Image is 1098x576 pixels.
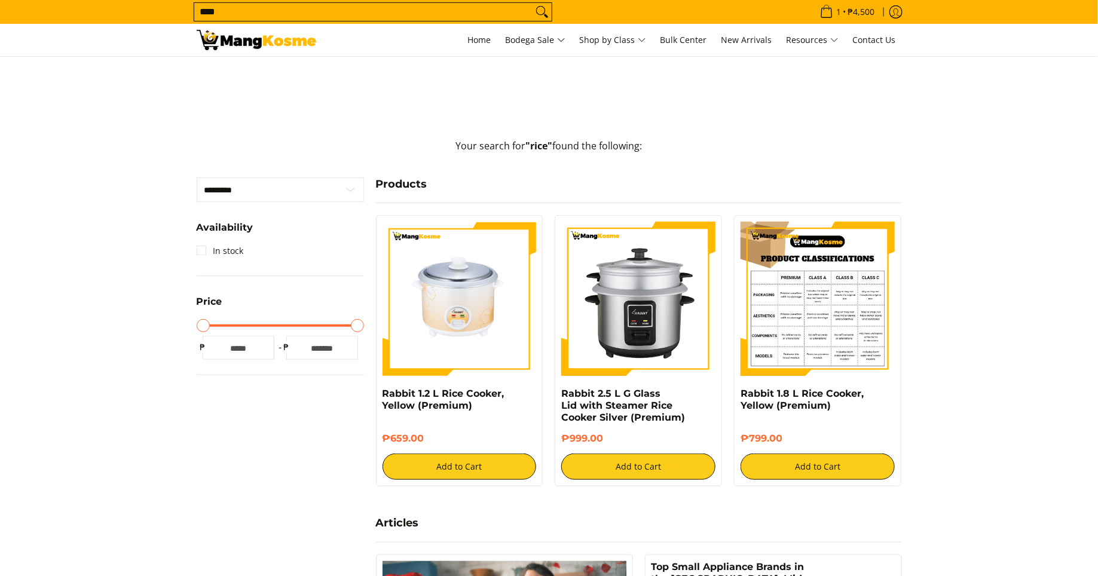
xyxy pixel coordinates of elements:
[506,33,565,48] span: Bodega Sale
[580,33,646,48] span: Shop by Class
[561,222,715,376] img: https://mangkosme.com/products/rabbit-2-5-l-g-glass-lid-with-steamer-rice-cooker-silver-class-a
[561,433,715,445] h6: ₱999.00
[376,177,902,191] h4: Products
[197,223,253,232] span: Availability
[787,33,839,48] span: Resources
[654,24,713,56] a: Bulk Center
[574,24,652,56] a: Shop by Class
[328,24,902,56] nav: Main Menu
[383,433,537,445] h6: ₱659.00
[197,30,316,50] img: Search: 7 results found for &quot;rice&quot; | Mang Kosme
[741,388,864,411] a: Rabbit 1.8 L Rice Cooker, Yellow (Premium)
[383,454,537,480] button: Add to Cart
[715,24,778,56] a: New Arrivals
[197,297,222,315] summary: Open
[846,8,877,16] span: ₱4,500
[468,34,491,45] span: Home
[853,34,896,45] span: Contact Us
[197,341,209,353] span: ₱
[660,34,707,45] span: Bulk Center
[835,8,843,16] span: 1
[383,388,504,411] a: Rabbit 1.2 L Rice Cooker, Yellow (Premium)
[376,516,902,530] h4: Articles
[462,24,497,56] a: Home
[847,24,902,56] a: Contact Us
[500,24,571,56] a: Bodega Sale
[721,34,772,45] span: New Arrivals
[816,5,879,19] span: •
[197,241,244,261] a: In stock
[533,3,552,21] button: Search
[561,388,685,423] a: Rabbit 2.5 L G Glass Lid with Steamer Rice Cooker Silver (Premium)
[197,223,253,241] summary: Open
[741,222,895,376] img: Rabbit 1.8 L Rice Cooker, Yellow (Premium) - 0
[561,454,715,480] button: Add to Cart
[781,24,845,56] a: Resources
[197,297,222,307] span: Price
[741,454,895,480] button: Add to Cart
[383,222,537,376] img: rabbit-1.2-liter-rice-cooker-yellow-full-view-mang-kosme
[741,433,895,445] h6: ₱799.00
[197,139,902,166] p: Your search for found the following:
[526,139,553,152] strong: "rice"
[280,341,292,353] span: ₱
